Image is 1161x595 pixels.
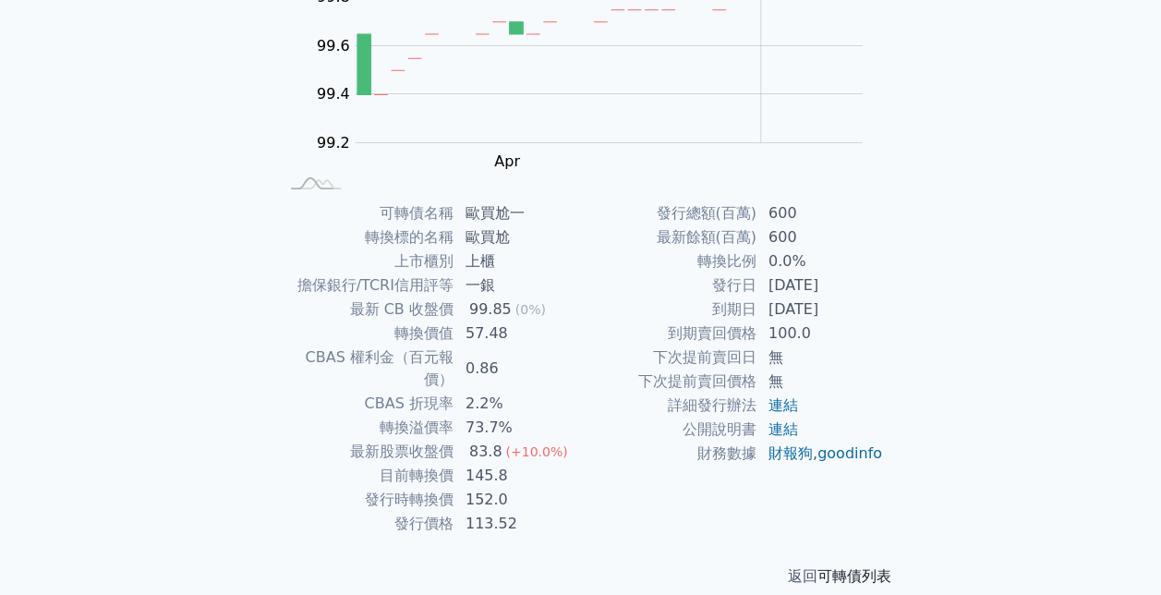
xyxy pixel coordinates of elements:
td: 最新股票收盤價 [278,440,454,464]
tspan: 99.6 [317,37,350,55]
td: 發行價格 [278,512,454,536]
td: 擔保銀行/TCRI信用評等 [278,273,454,297]
td: 發行日 [581,273,757,297]
td: 最新 CB 收盤價 [278,297,454,322]
a: 可轉債列表 [817,567,891,585]
td: 歐買尬一 [454,201,581,225]
td: 0.86 [454,346,581,392]
td: 0.0% [757,249,884,273]
td: 2.2% [454,392,581,416]
a: 財報狗 [768,444,813,462]
iframe: Chat Widget [1069,506,1161,595]
p: 返回 [256,565,906,588]
td: 上市櫃別 [278,249,454,273]
td: 詳細發行辦法 [581,394,757,418]
span: (+10.0%) [505,444,567,459]
td: [DATE] [757,273,884,297]
span: (0%) [515,302,546,317]
div: 83.8 [466,441,506,463]
td: 到期賣回價格 [581,322,757,346]
td: 到期日 [581,297,757,322]
td: 145.8 [454,464,581,488]
td: 無 [757,346,884,370]
td: 轉換比例 [581,249,757,273]
td: 下次提前賣回價格 [581,370,757,394]
td: 公開說明書 [581,418,757,442]
td: 無 [757,370,884,394]
td: [DATE] [757,297,884,322]
td: CBAS 折現率 [278,392,454,416]
td: 可轉債名稱 [278,201,454,225]
td: CBAS 權利金（百元報價） [278,346,454,392]
td: 歐買尬 [454,225,581,249]
td: 57.48 [454,322,581,346]
td: 100.0 [757,322,884,346]
a: 連結 [768,420,798,438]
td: 發行時轉換價 [278,488,454,512]
a: goodinfo [817,444,882,462]
td: 152.0 [454,488,581,512]
td: 113.52 [454,512,581,536]
td: 轉換標的名稱 [278,225,454,249]
td: 轉換價值 [278,322,454,346]
td: 上櫃 [454,249,581,273]
a: 連結 [768,396,798,414]
tspan: 99.2 [317,134,350,152]
td: 下次提前賣回日 [581,346,757,370]
tspan: Apr [494,152,520,170]
td: 600 [757,201,884,225]
td: 最新餘額(百萬) [581,225,757,249]
td: 目前轉換價 [278,464,454,488]
td: 發行總額(百萬) [581,201,757,225]
td: 600 [757,225,884,249]
td: 一銀 [454,273,581,297]
div: 99.85 [466,298,515,321]
tspan: 99.4 [317,85,350,103]
td: , [757,442,884,466]
td: 財務數據 [581,442,757,466]
td: 轉換溢價率 [278,416,454,440]
td: 73.7% [454,416,581,440]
